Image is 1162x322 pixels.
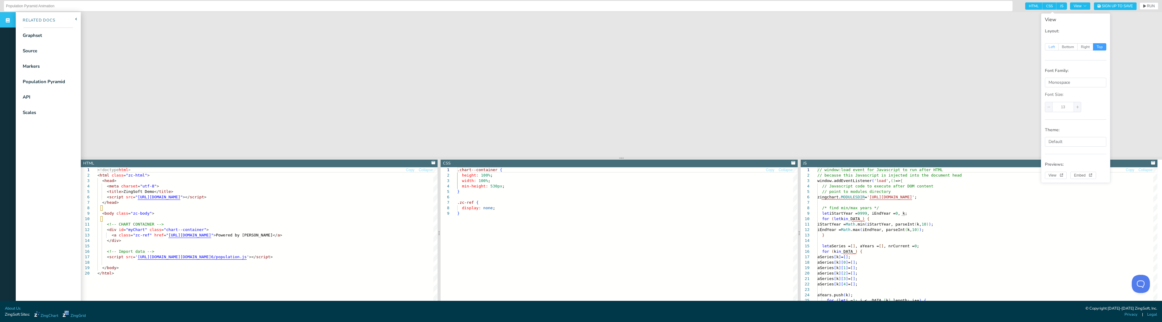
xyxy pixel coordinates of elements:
[107,255,109,259] span: <
[126,173,147,177] span: "zc-html"
[256,255,270,259] span: script
[1025,2,1067,10] div: checkbox-group
[102,178,105,183] span: <
[154,233,164,237] span: href
[441,167,449,173] div: 1
[914,244,917,248] span: 0
[81,189,90,194] div: 5
[874,178,888,183] span: 'load'
[848,216,862,221] span: _DATA_
[97,168,119,172] span: <!doctype
[801,254,809,260] div: 17
[846,222,855,226] span: Math
[832,216,834,221] span: (
[1093,43,1106,50] span: Top
[841,249,855,254] span: _DATA_
[83,161,94,166] div: HTML
[107,195,109,199] span: <
[462,184,488,188] span: min-height:
[848,255,850,259] span: ;
[836,249,841,254] span: in
[834,216,841,221] span: let
[881,244,884,248] span: ]
[211,255,247,259] span: 6/population.js
[114,178,117,183] span: >
[921,227,924,232] span: ;
[867,195,869,199] span: '
[441,184,449,189] div: 4
[836,260,839,265] span: k
[23,78,65,85] div: Population Pyramid
[491,184,502,188] span: 530px
[832,249,834,254] span: (
[443,161,451,166] div: CSS
[476,200,479,205] span: {
[936,173,962,177] span: cument head
[128,211,131,216] span: =
[216,233,273,237] span: Powered by [PERSON_NAME]
[81,260,90,265] div: 18
[23,94,30,101] div: API
[107,189,109,194] span: <
[107,238,112,243] span: </
[107,249,154,254] span: <!-- Import data -->
[900,178,903,183] span: {
[929,222,931,226] span: )
[801,189,809,194] div: 5
[801,211,809,216] div: 9
[117,211,128,216] span: class
[817,168,936,172] span: // window:load event for Javascript to run after H
[104,211,114,216] span: body
[779,168,793,172] span: Collapse
[109,184,119,188] span: meta
[926,222,929,226] span: )
[112,238,119,243] span: div
[126,195,133,199] span: src
[1042,2,1056,10] span: CSS
[867,222,914,226] span: iStartYear, parseInt
[159,189,171,194] span: title
[488,178,491,183] span: ;
[1094,2,1137,10] button: Sign Up to Save
[912,227,917,232] span: 10
[131,211,152,216] span: "zc-body"
[843,216,848,221] span: in
[865,195,867,199] span: =
[493,206,495,210] span: ;
[803,161,807,166] div: JS
[931,222,933,226] span: ;
[277,233,280,237] span: a
[107,200,116,205] span: head
[1126,168,1134,172] span: Copy
[135,195,138,199] span: "
[893,178,895,183] span: )
[114,233,117,237] span: a
[441,200,449,205] div: 7
[1041,13,1110,183] div: View
[1045,17,1106,22] div: View
[164,227,206,232] span: "chart--container"
[801,167,809,173] div: 1
[936,168,943,172] span: TML
[273,233,277,237] span: </
[839,255,841,259] span: ]
[1125,167,1134,173] button: Copy
[131,233,133,237] span: =
[109,189,121,194] span: title
[34,311,58,319] a: ZingChart
[801,184,809,189] div: 4
[16,18,55,24] div: Related Docs
[1124,312,1137,317] a: Privacy
[1140,2,1158,10] button: RUN
[917,244,919,248] span: ;
[102,200,107,205] span: </
[817,173,936,177] span: // because this Javascript is injected into the do
[914,195,917,199] span: ;
[917,222,921,226] span: k,
[841,216,843,221] span: k
[270,255,273,259] span: >
[822,211,829,216] span: let
[1045,127,1106,133] p: Theme:
[491,173,493,177] span: ;
[161,227,164,232] span: =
